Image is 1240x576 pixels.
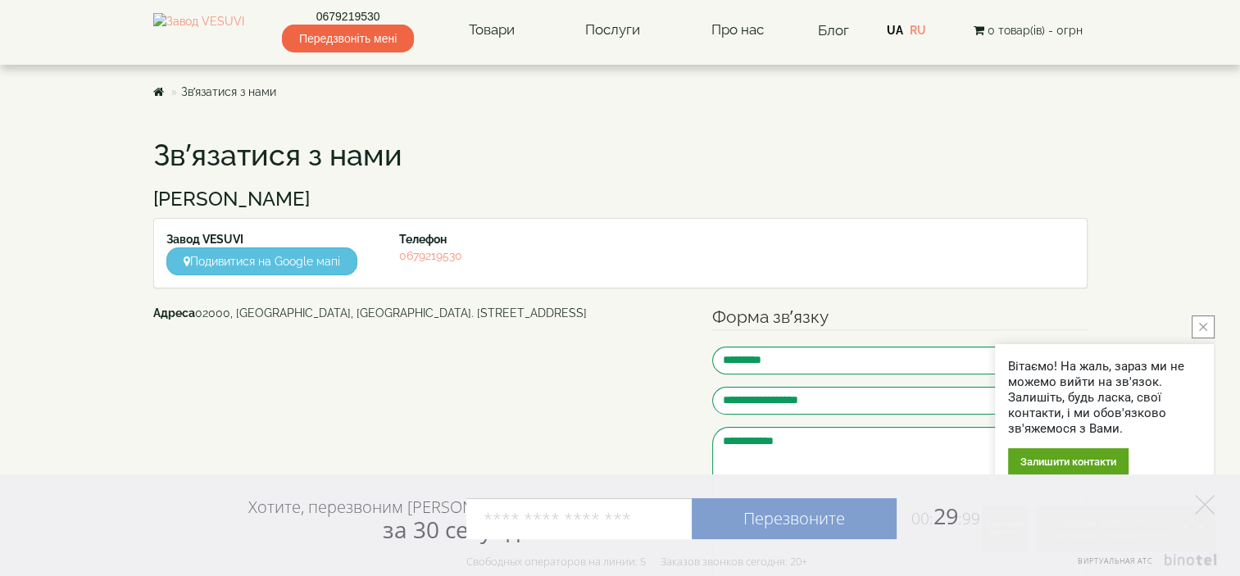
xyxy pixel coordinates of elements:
[958,508,980,529] span: :99
[569,11,656,49] a: Послуги
[887,24,903,37] a: UA
[1068,554,1220,576] a: Виртуальная АТС
[818,22,849,39] a: Блог
[383,514,529,545] span: за 30 секунд?
[153,188,1088,210] h3: [PERSON_NAME]
[153,306,195,320] b: Адреса
[987,24,1082,37] span: 0 товар(ів) - 0грн
[153,139,1088,172] h1: Зв’язатися з нами
[1078,556,1153,566] span: Виртуальная АТС
[282,8,414,25] a: 0679219530
[897,501,980,531] span: 29
[166,233,243,246] strong: Завод VESUVI
[692,498,897,539] a: Перезвоните
[399,233,447,246] strong: Телефон
[694,11,779,49] a: Про нас
[282,25,414,52] span: Передзвоніть мені
[181,85,276,98] a: Зв’язатися з нами
[452,11,531,49] a: Товари
[1192,315,1215,338] button: close button
[166,247,357,275] a: Подивитися на Google мапі
[712,305,1088,330] legend: Форма зв’язку
[248,497,529,542] div: Хотите, перезвоним [PERSON_NAME]
[1008,359,1201,437] div: Вітаємо! На жаль, зараз ми не можемо вийти на зв'язок. Залишіть, будь ласка, свої контакти, і ми ...
[153,13,244,48] img: Завод VESUVI
[466,555,807,568] div: Свободных операторов на линии: 5 Заказов звонков сегодня: 20+
[910,24,926,37] a: RU
[1008,448,1129,475] div: Залишити контакти
[153,305,688,321] address: 02000, [GEOGRAPHIC_DATA], [GEOGRAPHIC_DATA]. [STREET_ADDRESS]
[968,21,1087,39] button: 0 товар(ів) - 0грн
[399,249,462,262] a: 0679219530
[911,508,933,529] span: 00:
